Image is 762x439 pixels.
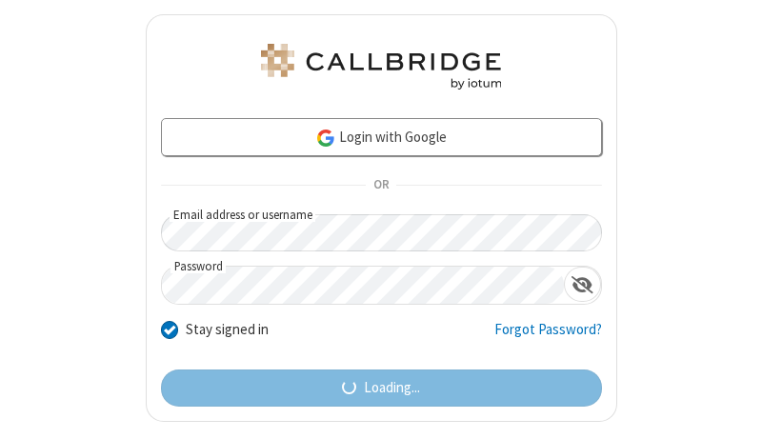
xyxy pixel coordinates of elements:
img: Astra [257,44,505,90]
span: OR [366,172,396,199]
input: Email address or username [161,214,602,251]
a: Forgot Password? [494,319,602,355]
label: Stay signed in [186,319,269,341]
button: Loading... [161,369,602,408]
iframe: Chat [714,389,748,426]
span: Loading... [364,377,420,399]
img: google-icon.png [315,128,336,149]
input: Password [162,267,564,304]
a: Login with Google [161,118,602,156]
div: Show password [564,267,601,302]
